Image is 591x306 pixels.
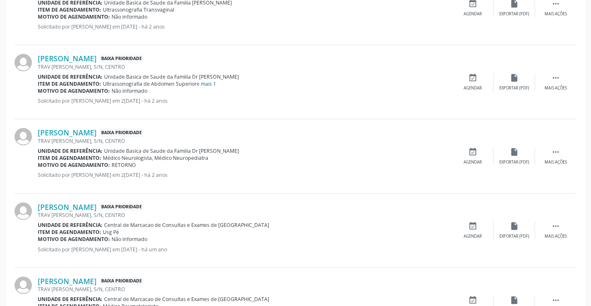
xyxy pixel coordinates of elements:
[551,73,560,82] i: 
[510,73,519,82] i: insert_drive_file
[499,85,529,91] div: Exportar (PDF)
[464,234,482,239] div: Agendar
[545,234,567,239] div: Mais ações
[38,128,97,137] a: [PERSON_NAME]
[38,13,110,20] b: Motivo de agendamento:
[38,137,452,145] div: TRAV [PERSON_NAME], S/N, CENTRO
[545,85,567,91] div: Mais ações
[38,171,452,178] p: Solicitado por [PERSON_NAME] em 2[DATE] - há 2 anos
[103,154,208,161] span: Médico Neurologista, Médico Neuropediatra
[551,222,560,231] i: 
[510,222,519,231] i: insert_drive_file
[464,159,482,165] div: Agendar
[38,63,452,70] div: TRAV [PERSON_NAME], S/N, CENTRO
[468,73,477,82] i: event_available
[38,97,452,104] p: Solicitado por [PERSON_NAME] em 2[DATE] - há 2 anos
[551,147,560,157] i: 
[499,159,529,165] div: Exportar (PDF)
[15,202,32,220] img: img
[38,246,452,253] p: Solicitado por [PERSON_NAME] em [DATE] - há um ano
[15,277,32,294] img: img
[545,159,567,165] div: Mais ações
[100,128,143,137] span: Baixa Prioridade
[38,80,101,87] b: Item de agendamento:
[38,222,102,229] b: Unidade de referência:
[197,80,216,87] a: e mais 1
[38,286,452,293] div: TRAV [PERSON_NAME], S/N, CENTRO
[103,80,216,87] span: Ultrassonografia de Abdomen Superior
[545,11,567,17] div: Mais ações
[100,277,143,286] span: Baixa Prioridade
[38,161,110,169] b: Motivo de agendamento:
[499,234,529,239] div: Exportar (PDF)
[499,11,529,17] div: Exportar (PDF)
[38,229,101,236] b: Item de agendamento:
[38,23,452,30] p: Solicitado por [PERSON_NAME] em [DATE] - há 2 anos
[38,212,452,219] div: TRAV [PERSON_NAME], S/N, CENTRO
[468,147,477,157] i: event_available
[100,54,143,63] span: Baixa Prioridade
[112,87,147,94] span: Não informado
[38,147,102,154] b: Unidade de referência:
[38,277,97,286] a: [PERSON_NAME]
[510,296,519,305] i: insert_drive_file
[104,222,269,229] span: Central de Marcacao de Consultas e Exames de [GEOGRAPHIC_DATA]
[38,236,110,243] b: Motivo de agendamento:
[464,85,482,91] div: Agendar
[468,296,477,305] i: event_available
[103,6,174,13] span: Ultrassonografia Transvaginal
[100,202,143,211] span: Baixa Prioridade
[15,128,32,145] img: img
[38,202,97,212] a: [PERSON_NAME]
[38,87,110,94] b: Motivo de agendamento:
[103,229,119,236] span: Usg Pé
[551,296,560,305] i: 
[38,54,97,63] a: [PERSON_NAME]
[38,154,101,161] b: Item de agendamento:
[112,13,147,20] span: Não informado
[104,73,239,80] span: Unidade Basica de Saude da Familia Dr [PERSON_NAME]
[38,73,102,80] b: Unidade de referência:
[468,222,477,231] i: event_available
[38,6,101,13] b: Item de agendamento:
[112,161,136,169] span: RETORNO
[104,147,239,154] span: Unidade Basica de Saude da Familia Dr [PERSON_NAME]
[104,296,269,303] span: Central de Marcacao de Consultas e Exames de [GEOGRAPHIC_DATA]
[112,236,147,243] span: Não informado
[510,147,519,157] i: insert_drive_file
[15,54,32,71] img: img
[38,296,102,303] b: Unidade de referência:
[464,11,482,17] div: Agendar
